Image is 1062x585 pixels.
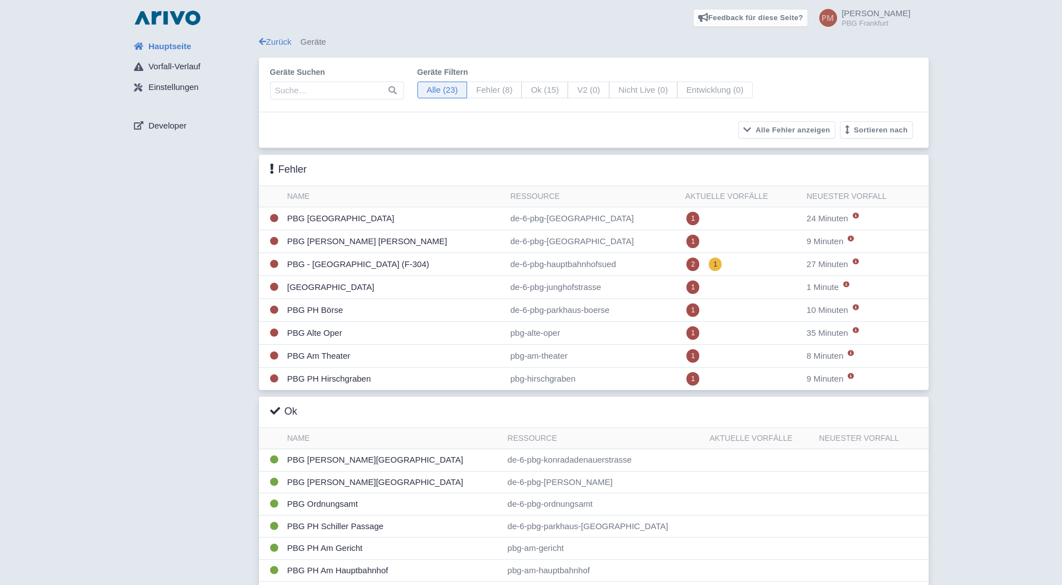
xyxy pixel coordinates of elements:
[686,326,699,340] span: 1
[506,322,680,345] td: pbg-alte-oper
[802,186,928,207] th: Neuester Vorfall
[840,121,913,139] button: Sortieren nach
[506,368,680,391] td: pbg-hirschgraben
[506,253,680,276] td: de-6-pbg-hauptbahnhofsued
[806,351,843,360] span: 8 Minuten
[259,37,292,46] a: Zurück
[417,82,468,99] span: Alle (23)
[842,8,910,18] span: [PERSON_NAME]
[503,471,705,493] td: de-6-pbg-[PERSON_NAME]
[738,121,835,139] button: Alle Fehler anzeigen
[503,559,705,582] td: pbg-am-hauptbahnhof
[686,258,699,271] span: 2
[132,9,203,27] img: logo
[283,276,506,299] td: [GEOGRAPHIC_DATA]
[521,82,568,99] span: Ok (15)
[270,406,297,418] h3: Ok
[506,299,680,322] td: de-6-pbg-parkhaus-boerse
[705,428,814,449] th: Aktuelle Vorfälle
[709,258,722,271] span: 1
[806,236,843,246] span: 9 Minuten
[283,471,503,493] td: PBG [PERSON_NAME][GEOGRAPHIC_DATA]
[686,212,699,225] span: 1
[686,235,699,248] span: 1
[677,82,753,99] span: Entwicklung (0)
[148,40,191,53] span: Hauptseite
[283,186,506,207] th: Name
[148,120,186,132] span: Developer
[283,538,503,560] td: PBG PH Am Gericht
[283,493,503,516] td: PBG Ordnungsamt
[506,230,680,253] td: de-6-pbg-[GEOGRAPHIC_DATA]
[467,82,522,99] span: Fehler (8)
[693,9,809,27] a: Feedback für diese Seite?
[125,56,259,78] a: Vorfall-Verlauf
[283,368,506,391] td: PBG PH Hirschgraben
[270,82,404,99] input: Suche…
[125,36,259,57] a: Hauptseite
[842,20,910,27] small: PBG Frankfurt
[806,259,848,269] span: 27 Minuten
[806,305,848,315] span: 10 Minuten
[686,349,699,363] span: 1
[503,515,705,538] td: de-6-pbg-parkhaus-[GEOGRAPHIC_DATA]
[813,9,910,27] a: [PERSON_NAME] PBG Frankfurt
[815,428,929,449] th: Neuester Vorfall
[806,282,839,292] span: 1 Minute
[609,82,677,99] span: Nicht Live (0)
[283,345,506,368] td: PBG Am Theater
[148,81,199,94] span: Einstellungen
[125,115,259,136] a: Developer
[283,230,506,253] td: PBG [PERSON_NAME] [PERSON_NAME]
[503,428,705,449] th: Ressource
[270,66,404,78] label: Geräte suchen
[417,66,753,78] label: Geräte filtern
[283,559,503,582] td: PBG PH Am Hauptbahnhof
[506,276,680,299] td: de-6-pbg-junghofstrasse
[283,515,503,538] td: PBG PH Schiller Passage
[503,493,705,516] td: de-6-pbg-ordnungsamt
[681,186,802,207] th: Aktuelle Vorfälle
[270,164,307,176] h3: Fehler
[503,538,705,560] td: pbg-am-gericht
[506,207,680,230] td: de-6-pbg-[GEOGRAPHIC_DATA]
[283,322,506,345] td: PBG Alte Oper
[806,328,848,337] span: 35 Minuten
[125,77,259,98] a: Einstellungen
[806,213,848,223] span: 24 Minuten
[503,449,705,472] td: de-6-pbg-konradadenauerstrasse
[686,280,699,294] span: 1
[283,207,506,230] td: PBG [GEOGRAPHIC_DATA]
[686,372,699,386] span: 1
[506,186,680,207] th: Ressource
[568,82,609,99] span: V2 (0)
[283,449,503,472] td: PBG [PERSON_NAME][GEOGRAPHIC_DATA]
[506,345,680,368] td: pbg-am-theater
[148,60,200,73] span: Vorfall-Verlauf
[283,428,503,449] th: Name
[259,36,929,49] div: Geräte
[806,374,843,383] span: 9 Minuten
[283,253,506,276] td: PBG - [GEOGRAPHIC_DATA] (F-304)
[686,303,699,317] span: 1
[283,299,506,322] td: PBG PH Börse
